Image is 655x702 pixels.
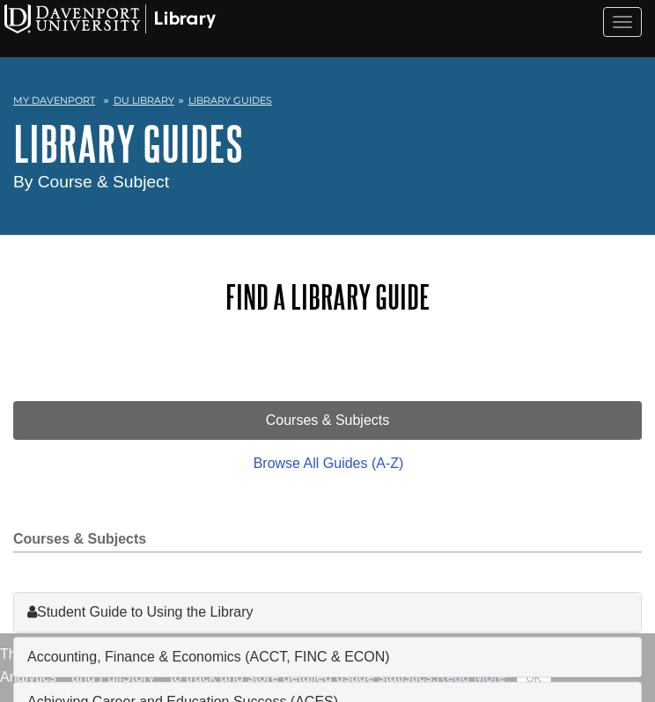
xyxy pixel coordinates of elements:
[4,4,216,33] img: Davenport University Logo
[13,531,642,552] h2: Courses & Subjects
[27,602,628,623] a: Student Guide to Using the Library
[15,444,642,483] a: Browse All Guides (A-Z)
[188,94,272,106] a: Library Guides
[114,94,174,106] a: DU Library
[13,279,642,315] h2: Find a Library Guide
[27,647,628,668] a: Accounting, Finance & Economics (ACCT, FINC & ECON)
[13,89,642,117] nav: breadcrumb
[13,93,95,108] a: My Davenport
[13,170,642,195] div: By Course & Subject
[13,401,642,440] a: Courses & Subjects
[13,117,642,170] h1: Library Guides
